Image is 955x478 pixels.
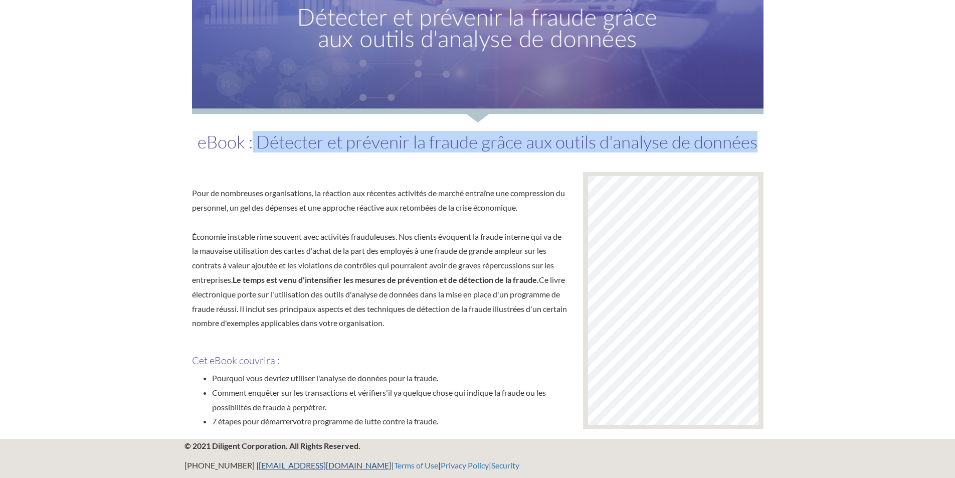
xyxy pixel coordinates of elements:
strong: Le temps est venu d'intensifier les mesures de prévention et de détection de la fraude. [233,275,539,284]
span: érifier [362,388,383,397]
span: émarrer [265,416,293,426]
a: Privacy Policy [441,460,489,470]
li: 7 étapes pour d votre programme de lutte contre la fraude. [212,414,568,429]
h1: eBook : Détecter et prévenir la fraude grâce aux outils d'analyse de données [192,132,763,167]
a: Terms of Use [394,460,438,470]
a: [EMAIL_ADDRESS][DOMAIN_NAME] [259,460,392,470]
li: Pourquoi vous devriez utiliser l'analyse de données pour la fraude. [212,371,568,386]
div: Pour de nombreuses organisations, la réaction aux récentes activités de marché entraîne une compr... [192,186,568,331]
li: Comment enquêter sur les transactions et v s'il ya quelque chose qui indique la fraude ou les pos... [212,386,568,415]
p: [PHONE_NUMBER] | | | | [184,458,771,473]
h3: Cet eBook couvrira : [192,355,568,366]
a: Security [491,460,519,470]
b: © 2021 Diligent Corporation. All Rights Reserved. [184,441,360,450]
